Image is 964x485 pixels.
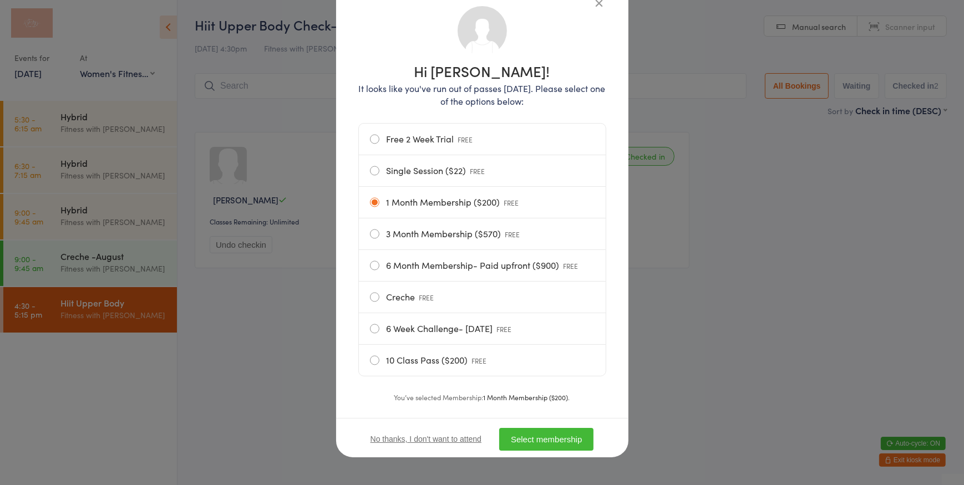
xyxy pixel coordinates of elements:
[505,229,520,239] span: FREE
[358,64,606,78] h1: Hi [PERSON_NAME]!
[370,250,595,281] label: 6 Month Membership- Paid upfront ($900)
[470,166,485,176] span: FREE
[370,282,595,313] label: Creche
[504,198,519,207] span: FREE
[419,293,434,302] span: FREE
[458,135,473,144] span: FREE
[370,218,595,249] label: 3 Month Membership ($570)
[497,324,512,334] span: FREE
[358,82,606,108] p: It looks like you've run out of passes [DATE]. Please select one of the options below:
[370,187,595,218] label: 1 Month Membership ($200)
[370,345,595,376] label: 10 Class Pass ($200)
[456,5,508,57] img: no_photo.png
[370,313,595,344] label: 6 Week Challenge- [DATE]
[370,155,595,186] label: Single Session ($22)
[358,392,606,402] div: You’ve selected Membership: .
[564,261,579,270] span: FREE
[499,428,593,451] button: Select membership
[370,124,595,155] label: Free 2 Week Trial
[472,356,487,365] span: FREE
[484,392,569,402] strong: 1 Month Membership ($200)
[371,435,481,443] button: No thanks, I don't want to attend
